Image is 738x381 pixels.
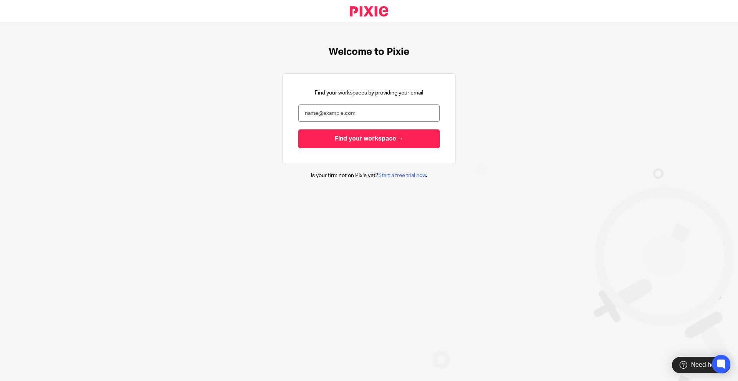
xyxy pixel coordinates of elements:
div: Need help? [672,357,730,373]
h1: Welcome to Pixie [329,46,409,58]
input: name@example.com [298,104,440,122]
a: Start a free trial now [378,173,426,178]
p: Find your workspaces by providing your email [315,89,423,97]
p: Is your firm not on Pixie yet? . [311,172,427,179]
input: Find your workspace → [298,129,440,148]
